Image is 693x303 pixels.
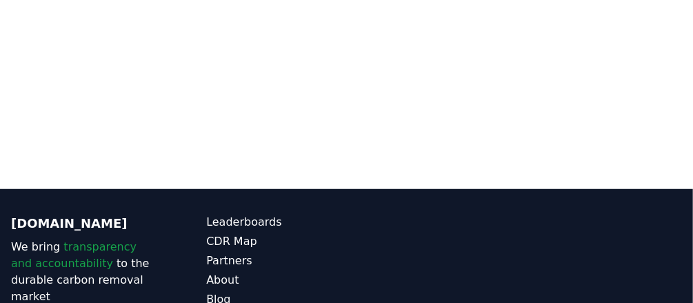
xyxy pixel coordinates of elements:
[11,240,137,270] span: transparency and accountability
[206,214,346,231] a: Leaderboards
[206,233,346,250] a: CDR Map
[11,214,151,233] p: [DOMAIN_NAME]
[206,253,346,269] a: Partners
[206,272,346,289] a: About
